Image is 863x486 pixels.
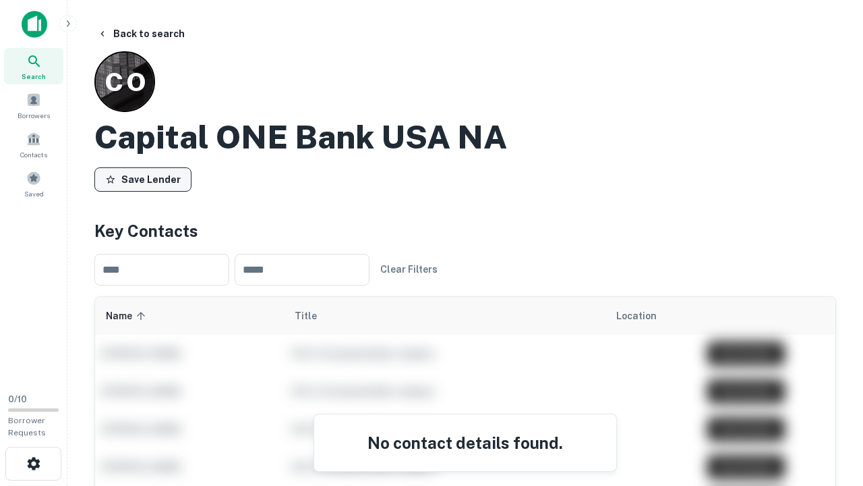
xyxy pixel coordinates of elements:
a: Borrowers [4,87,63,124]
a: Saved [4,165,63,202]
span: 0 / 10 [8,394,27,404]
span: Saved [24,188,44,199]
button: Save Lender [94,167,191,192]
span: Borrowers [18,110,50,121]
h4: No contact details found. [330,431,600,455]
img: capitalize-icon.png [22,11,47,38]
span: Contacts [20,149,47,160]
a: Search [4,48,63,84]
iframe: Chat Widget [796,378,863,443]
span: Search [22,71,46,82]
p: C O [105,63,145,101]
span: Borrower Requests [8,416,46,437]
button: Clear Filters [375,257,443,281]
h4: Key Contacts [94,219,836,243]
button: Back to search [92,22,190,46]
a: Contacts [4,126,63,163]
h2: Capital ONE Bank USA NA [94,117,507,157]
